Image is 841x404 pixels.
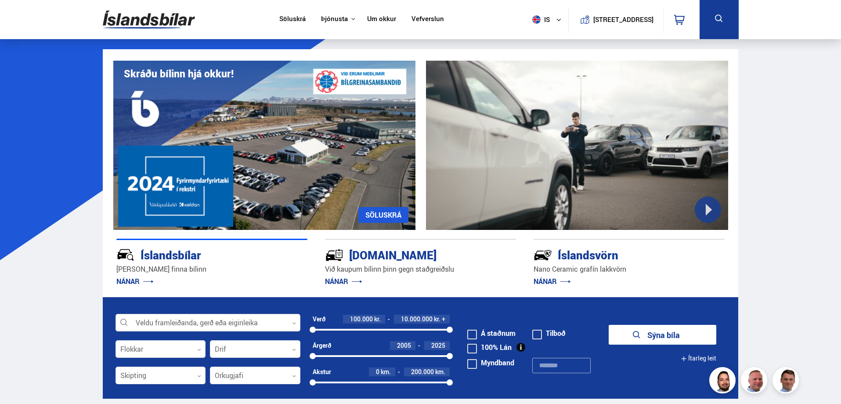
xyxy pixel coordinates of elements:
[529,7,568,33] button: is
[532,330,566,337] label: Tilboð
[116,264,307,274] p: [PERSON_NAME] finna bílinn
[467,344,512,351] label: 100% Lán
[442,316,445,323] span: +
[116,247,276,262] div: Íslandsbílar
[325,246,343,264] img: tr5P-W3DuiFaO7aO.svg
[711,368,737,395] img: nhp88E3Fdnt1Opn2.png
[7,4,33,30] button: Opna LiveChat spjallviðmót
[435,368,445,375] span: km.
[313,342,331,349] div: Árgerð
[411,368,434,376] span: 200.000
[374,316,381,323] span: kr.
[467,359,514,366] label: Myndband
[597,16,650,23] button: [STREET_ADDRESS]
[113,61,415,230] img: eKx6w-_Home_640_.png
[279,15,306,24] a: Söluskrá
[325,277,362,286] a: NÁNAR
[313,368,331,375] div: Akstur
[313,316,325,323] div: Verð
[467,330,516,337] label: Á staðnum
[325,264,516,274] p: Við kaupum bílinn þinn gegn staðgreiðslu
[376,368,379,376] span: 0
[534,247,693,262] div: Íslandsvörn
[532,15,541,24] img: svg+xml;base64,PHN2ZyB4bWxucz0iaHR0cDovL3d3dy53My5vcmcvMjAwMC9zdmciIHdpZHRoPSI1MTIiIGhlaWdodD0iNT...
[325,247,485,262] div: [DOMAIN_NAME]
[681,349,716,368] button: Ítarleg leit
[358,207,408,223] a: SÖLUSKRÁ
[367,15,396,24] a: Um okkur
[124,68,234,80] h1: Skráðu bílinn hjá okkur!
[534,277,571,286] a: NÁNAR
[381,368,391,375] span: km.
[534,246,552,264] img: -Svtn6bYgwAsiwNX.svg
[350,315,373,323] span: 100.000
[434,316,440,323] span: kr.
[742,368,769,395] img: siFngHWaQ9KaOqBr.png
[397,341,411,349] span: 2005
[431,341,445,349] span: 2025
[116,277,154,286] a: NÁNAR
[609,325,716,345] button: Sýna bíla
[534,264,725,274] p: Nano Ceramic grafín lakkvörn
[401,315,433,323] span: 10.000.000
[573,7,658,32] a: [STREET_ADDRESS]
[774,368,800,395] img: FbJEzSuNWCJXmdc-.webp
[529,15,551,24] span: is
[321,15,348,23] button: Þjónusta
[411,15,444,24] a: Vefverslun
[103,5,195,34] img: G0Ugv5HjCgRt.svg
[116,246,135,264] img: JRvxyua_JYH6wB4c.svg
